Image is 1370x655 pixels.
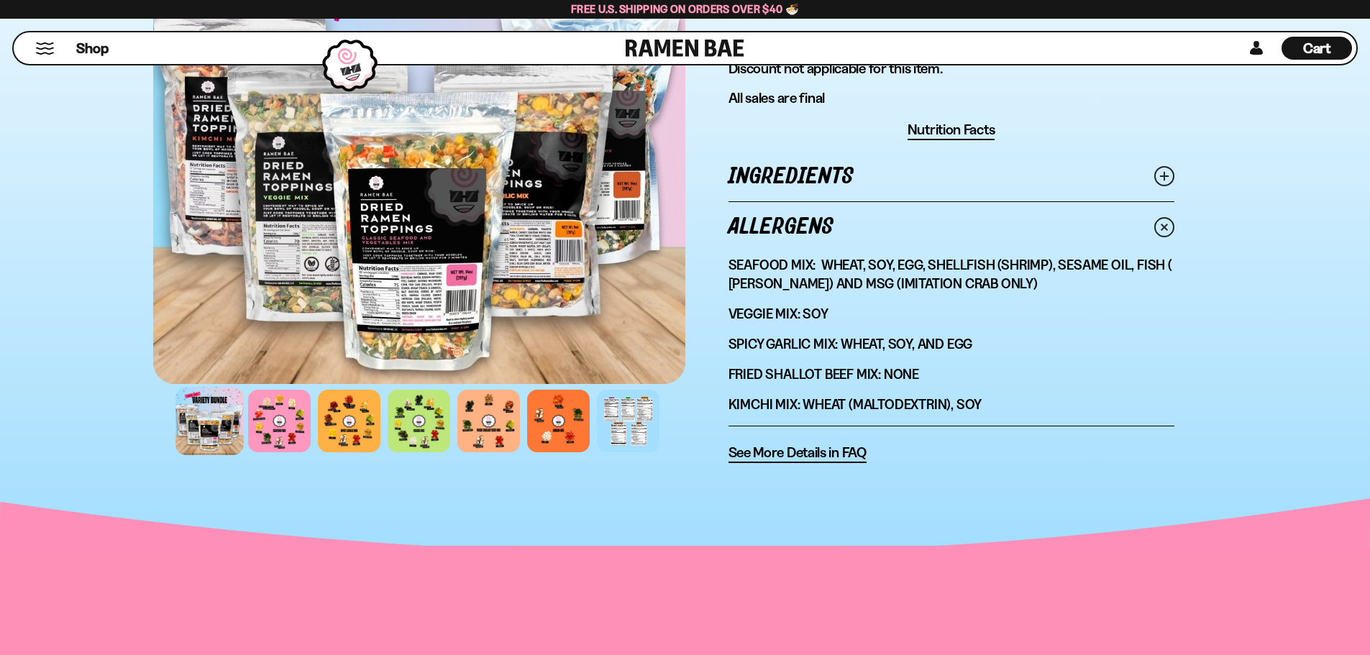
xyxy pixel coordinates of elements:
a: See More Details in FAQ [729,444,867,463]
span: Nutrition Facts [908,121,995,139]
a: Allergens [729,202,1174,252]
p: Fried Shallot Beef Mix: None [729,365,1174,384]
span: Free U.S. Shipping on Orders over $40 🍜 [571,2,799,16]
p: Spicy Garlic Mix: Wheat, Soy, and Egg [729,335,1174,354]
button: Nutrition Facts [908,121,995,140]
div: Cart [1282,32,1352,64]
span: Cart [1303,40,1331,57]
span: See More Details in FAQ [729,444,867,462]
p: Seafood Mix: Wheat, Soy, Egg, Shellfish (shrimp), Sesame Oil, Fish ( [PERSON_NAME]) and MSG (imit... [729,256,1174,293]
a: Ingredients [729,152,1174,201]
button: Mobile Menu Trigger [35,42,55,55]
span: Shop [76,39,109,58]
p: Veggie Mix: Soy [729,305,1174,324]
p: All sales are final [729,89,1174,107]
p: Kimchi Mix: Wheat (Maltodextrin), Soy [729,395,1174,414]
a: Shop [76,37,109,60]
